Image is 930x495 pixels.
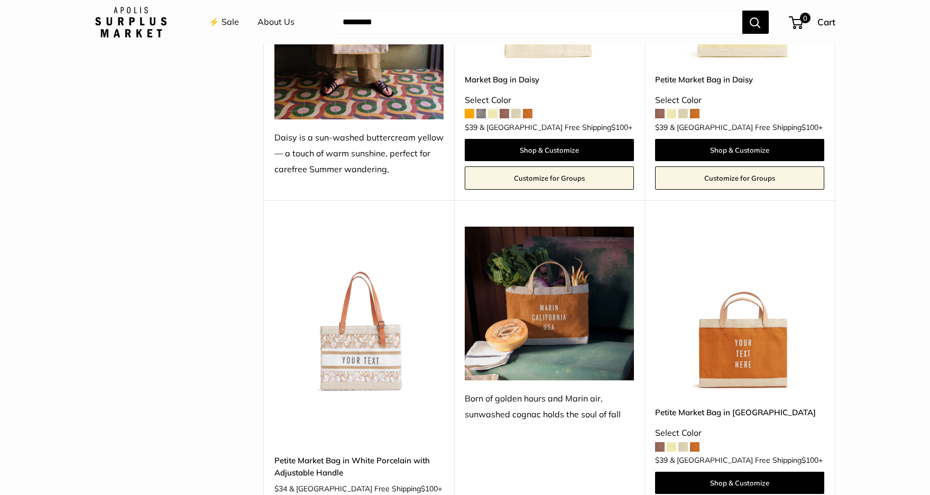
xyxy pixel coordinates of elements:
[655,455,668,465] span: $39
[655,166,824,190] a: Customize for Groups
[670,124,823,131] span: & [GEOGRAPHIC_DATA] Free Shipping +
[655,73,824,86] a: Petite Market Bag in Daisy
[655,227,824,396] a: Petite Market Bag in CognacPetite Market Bag in Cognac
[611,123,628,132] span: $100
[209,14,239,30] a: ⚡️ Sale
[655,425,824,441] div: Select Color
[465,391,634,423] div: Born of golden hours and Marin air, sunwashed cognac holds the soul of fall
[790,14,835,31] a: 0 Cart
[289,485,442,492] span: & [GEOGRAPHIC_DATA] Free Shipping +
[670,456,823,464] span: & [GEOGRAPHIC_DATA] Free Shipping +
[465,227,634,380] img: Born of golden hours and Marin air, sunwashed cognac holds the soul of fall
[274,484,287,493] span: $34
[334,11,742,34] input: Search...
[655,123,668,132] span: $39
[274,227,444,396] a: description_Make it yours with custom printed text.description_Transform your everyday errands in...
[655,472,824,494] a: Shop & Customize
[465,92,634,108] div: Select Color
[799,13,810,23] span: 0
[817,16,835,27] span: Cart
[274,454,444,479] a: Petite Market Bag in White Porcelain with Adjustable Handle
[655,406,824,418] a: Petite Market Bag in [GEOGRAPHIC_DATA]
[802,123,818,132] span: $100
[655,139,824,161] a: Shop & Customize
[465,166,634,190] a: Customize for Groups
[655,227,824,396] img: Petite Market Bag in Cognac
[465,123,477,132] span: $39
[465,139,634,161] a: Shop & Customize
[274,130,444,178] div: Daisy is a sun-washed buttercream yellow — a touch of warm sunshine, perfect for carefree Summer ...
[95,7,167,38] img: Apolis: Surplus Market
[655,92,824,108] div: Select Color
[257,14,294,30] a: About Us
[802,455,818,465] span: $100
[480,124,632,131] span: & [GEOGRAPHIC_DATA] Free Shipping +
[465,73,634,86] a: Market Bag in Daisy
[742,11,769,34] button: Search
[274,227,444,396] img: description_Make it yours with custom printed text.
[421,484,438,493] span: $100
